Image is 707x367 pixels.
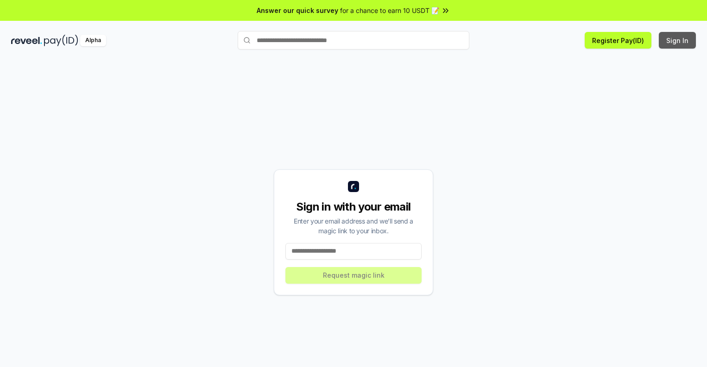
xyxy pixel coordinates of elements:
[340,6,439,15] span: for a chance to earn 10 USDT 📝
[11,35,42,46] img: reveel_dark
[257,6,338,15] span: Answer our quick survey
[80,35,106,46] div: Alpha
[348,181,359,192] img: logo_small
[285,199,422,214] div: Sign in with your email
[44,35,78,46] img: pay_id
[285,216,422,236] div: Enter your email address and we’ll send a magic link to your inbox.
[585,32,651,49] button: Register Pay(ID)
[659,32,696,49] button: Sign In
